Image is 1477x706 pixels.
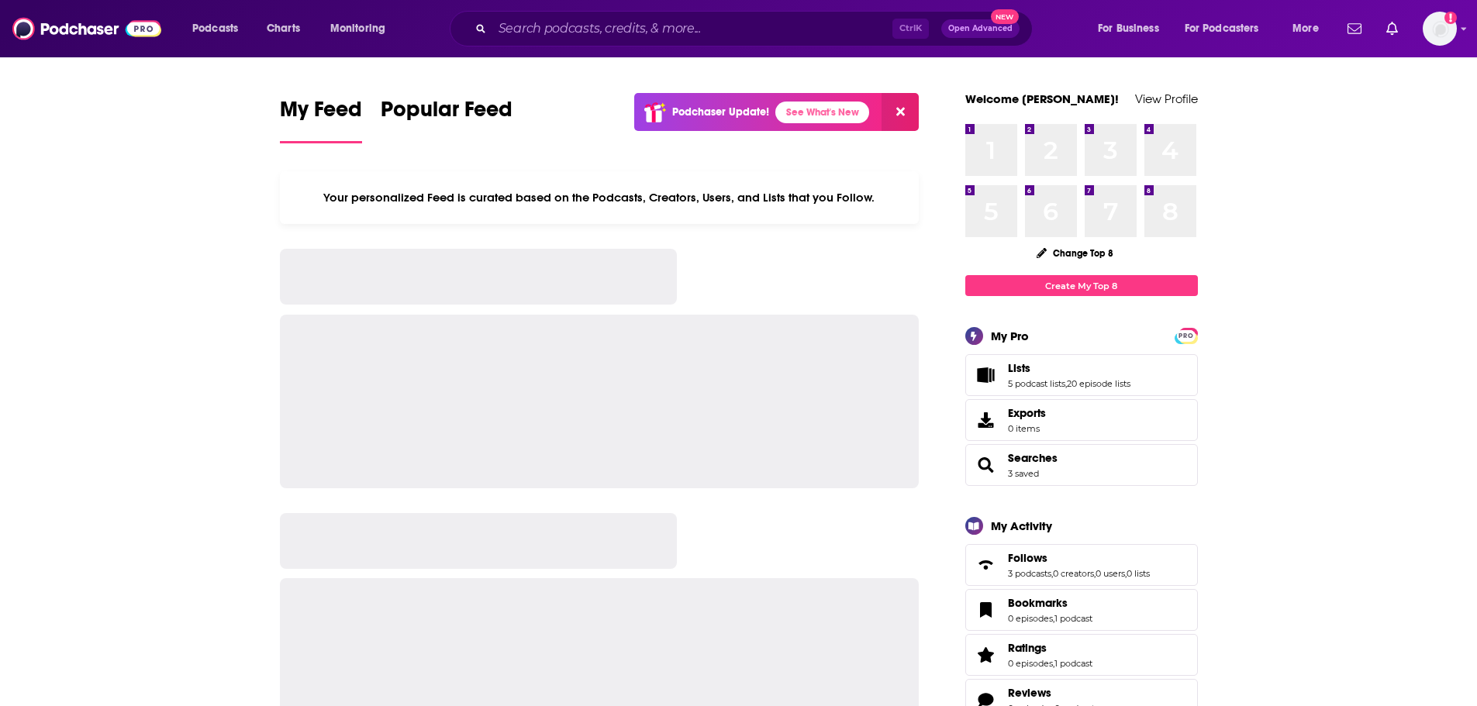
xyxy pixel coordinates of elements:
[192,18,238,40] span: Podcasts
[971,644,1002,666] a: Ratings
[1008,361,1130,375] a: Lists
[1008,613,1053,624] a: 0 episodes
[1008,468,1039,479] a: 3 saved
[1177,329,1196,341] a: PRO
[1051,568,1053,579] span: ,
[1008,451,1058,465] a: Searches
[1423,12,1457,46] span: Logged in as KaitlynEsposito
[1008,596,1068,610] span: Bookmarks
[1098,18,1159,40] span: For Business
[965,634,1198,676] span: Ratings
[1341,15,1368,42] a: Show notifications dropdown
[257,16,309,41] a: Charts
[1177,330,1196,342] span: PRO
[1008,686,1099,700] a: Reviews
[948,25,1013,33] span: Open Advanced
[1087,16,1178,41] button: open menu
[1185,18,1259,40] span: For Podcasters
[267,18,300,40] span: Charts
[1125,568,1127,579] span: ,
[381,96,512,132] span: Popular Feed
[1423,12,1457,46] button: Show profile menu
[1054,613,1092,624] a: 1 podcast
[1008,686,1051,700] span: Reviews
[775,102,869,123] a: See What's New
[1175,16,1282,41] button: open menu
[1053,613,1054,624] span: ,
[1008,378,1065,389] a: 5 podcast lists
[1444,12,1457,24] svg: Add a profile image
[965,399,1198,441] a: Exports
[941,19,1020,38] button: Open AdvancedNew
[971,554,1002,576] a: Follows
[965,275,1198,296] a: Create My Top 8
[1380,15,1404,42] a: Show notifications dropdown
[991,329,1029,343] div: My Pro
[1054,658,1092,669] a: 1 podcast
[892,19,929,39] span: Ctrl K
[1053,568,1094,579] a: 0 creators
[1008,568,1051,579] a: 3 podcasts
[672,105,769,119] p: Podchaser Update!
[991,518,1052,533] div: My Activity
[1008,641,1092,655] a: Ratings
[181,16,258,41] button: open menu
[971,599,1002,621] a: Bookmarks
[965,354,1198,396] span: Lists
[1065,378,1067,389] span: ,
[1096,568,1125,579] a: 0 users
[319,16,405,41] button: open menu
[1282,16,1338,41] button: open menu
[1008,551,1150,565] a: Follows
[12,14,161,43] img: Podchaser - Follow, Share and Rate Podcasts
[1008,641,1047,655] span: Ratings
[1008,406,1046,420] span: Exports
[280,96,362,143] a: My Feed
[1008,658,1053,669] a: 0 episodes
[971,454,1002,476] a: Searches
[965,589,1198,631] span: Bookmarks
[1094,568,1096,579] span: ,
[991,9,1019,24] span: New
[965,444,1198,486] span: Searches
[280,171,920,224] div: Your personalized Feed is curated based on the Podcasts, Creators, Users, and Lists that you Follow.
[1067,378,1130,389] a: 20 episode lists
[1027,243,1123,263] button: Change Top 8
[965,544,1198,586] span: Follows
[1292,18,1319,40] span: More
[1008,551,1047,565] span: Follows
[330,18,385,40] span: Monitoring
[1008,423,1046,434] span: 0 items
[1135,91,1198,106] a: View Profile
[965,91,1119,106] a: Welcome [PERSON_NAME]!
[1008,361,1030,375] span: Lists
[1423,12,1457,46] img: User Profile
[381,96,512,143] a: Popular Feed
[1127,568,1150,579] a: 0 lists
[1008,596,1092,610] a: Bookmarks
[971,364,1002,386] a: Lists
[492,16,892,41] input: Search podcasts, credits, & more...
[464,11,1047,46] div: Search podcasts, credits, & more...
[971,409,1002,431] span: Exports
[1053,658,1054,669] span: ,
[280,96,362,132] span: My Feed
